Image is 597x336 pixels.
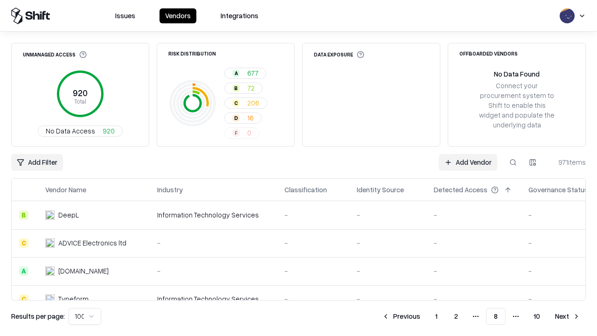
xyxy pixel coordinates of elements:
div: Data Exposure [314,51,364,58]
div: Offboarded Vendors [459,51,518,56]
div: - [357,210,419,220]
div: Identity Source [357,185,404,195]
div: - [285,210,342,220]
button: 1 [428,308,445,325]
button: Next [549,308,586,325]
div: - [157,266,270,276]
button: C206 [224,98,267,109]
button: No Data Access920 [38,126,123,137]
button: 2 [447,308,465,325]
div: - [357,294,419,304]
div: No Data Found [494,69,540,79]
div: - [434,238,514,248]
div: - [357,238,419,248]
div: - [285,266,342,276]
tspan: 920 [73,88,88,98]
button: A677 [224,68,266,79]
div: A [232,70,240,77]
div: C [19,238,28,248]
img: DeepL [45,210,55,220]
div: - [434,266,514,276]
div: [DOMAIN_NAME] [58,266,109,276]
button: 10 [526,308,548,325]
span: 16 [247,113,254,123]
button: D16 [224,112,262,124]
div: Information Technology Services [157,210,270,220]
span: No Data Access [46,126,95,136]
div: Connect your procurement system to Shift to enable this widget and populate the underlying data [478,81,555,130]
span: 920 [103,126,115,136]
img: cybersafe.co.il [45,266,55,276]
p: Results per page: [11,311,65,321]
div: D [232,114,240,122]
button: Add Filter [11,154,63,171]
span: 677 [247,68,258,78]
div: - [157,238,270,248]
button: Integrations [215,8,264,23]
div: - [357,266,419,276]
div: Classification [285,185,327,195]
div: Governance Status [528,185,588,195]
div: Unmanaged Access [23,51,87,58]
div: DeepL [58,210,79,220]
tspan: Total [74,98,86,105]
span: 206 [247,98,259,108]
a: Add Vendor [439,154,497,171]
div: - [285,294,342,304]
button: Vendors [160,8,196,23]
div: - [434,294,514,304]
nav: pagination [376,308,586,325]
button: 8 [486,308,506,325]
div: Risk Distribution [168,51,216,56]
div: C [19,294,28,304]
span: 72 [247,83,255,93]
div: Detected Access [434,185,487,195]
div: A [19,266,28,276]
div: B [232,84,240,92]
img: ADVICE Electronics ltd [45,238,55,248]
div: - [434,210,514,220]
div: 971 items [548,157,586,167]
div: Vendor Name [45,185,86,195]
img: Typeform [45,294,55,304]
button: Previous [376,308,426,325]
div: - [285,238,342,248]
div: Typeform [58,294,89,304]
div: ADVICE Electronics ltd [58,238,126,248]
button: Issues [110,8,141,23]
div: Information Technology Services [157,294,270,304]
div: Industry [157,185,183,195]
button: B72 [224,83,263,94]
div: B [19,210,28,220]
div: C [232,99,240,107]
